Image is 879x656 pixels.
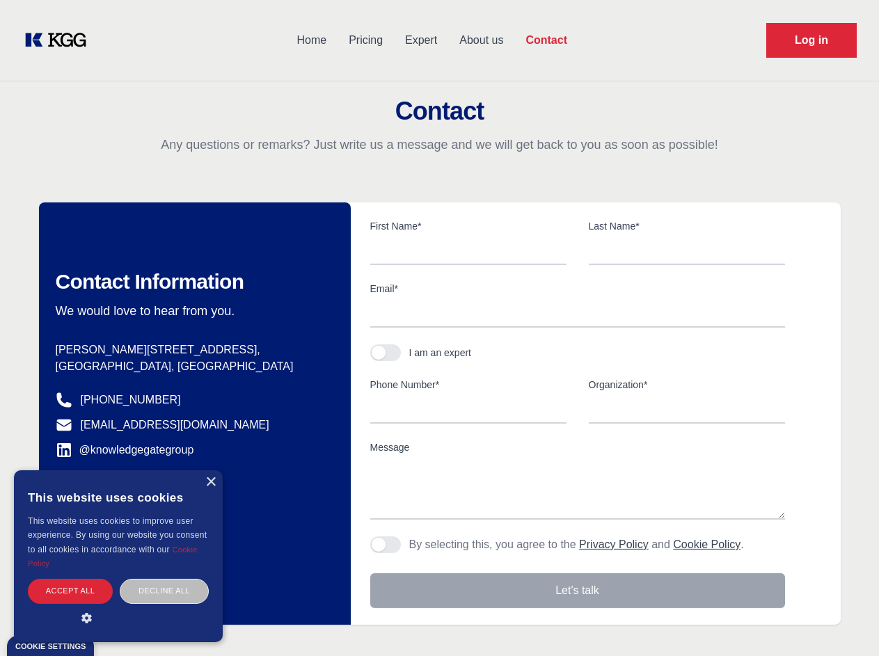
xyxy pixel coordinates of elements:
[409,346,472,360] div: I am an expert
[514,22,578,58] a: Contact
[338,22,394,58] a: Pricing
[205,477,216,488] div: Close
[28,481,209,514] div: This website uses cookies
[28,516,207,554] span: This website uses cookies to improve user experience. By using our website you consent to all coo...
[589,219,785,233] label: Last Name*
[28,579,113,603] div: Accept all
[56,442,194,458] a: @knowledgegategroup
[81,417,269,433] a: [EMAIL_ADDRESS][DOMAIN_NAME]
[17,97,862,125] h2: Contact
[370,440,785,454] label: Message
[56,342,328,358] p: [PERSON_NAME][STREET_ADDRESS],
[589,378,785,392] label: Organization*
[81,392,181,408] a: [PHONE_NUMBER]
[370,219,567,233] label: First Name*
[370,573,785,608] button: Let's talk
[56,303,328,319] p: We would love to hear from you.
[120,579,209,603] div: Decline all
[409,536,744,553] p: By selecting this, you agree to the and .
[766,23,857,58] a: Request Demo
[448,22,514,58] a: About us
[673,538,741,550] a: Cookie Policy
[394,22,448,58] a: Expert
[285,22,338,58] a: Home
[370,378,567,392] label: Phone Number*
[56,269,328,294] h2: Contact Information
[809,589,879,656] iframe: Chat Widget
[17,136,862,153] p: Any questions or remarks? Just write us a message and we will get back to you as soon as possible!
[22,29,97,51] a: KOL Knowledge Platform: Talk to Key External Experts (KEE)
[15,643,86,650] div: Cookie settings
[28,545,198,568] a: Cookie Policy
[370,282,785,296] label: Email*
[56,358,328,375] p: [GEOGRAPHIC_DATA], [GEOGRAPHIC_DATA]
[579,538,649,550] a: Privacy Policy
